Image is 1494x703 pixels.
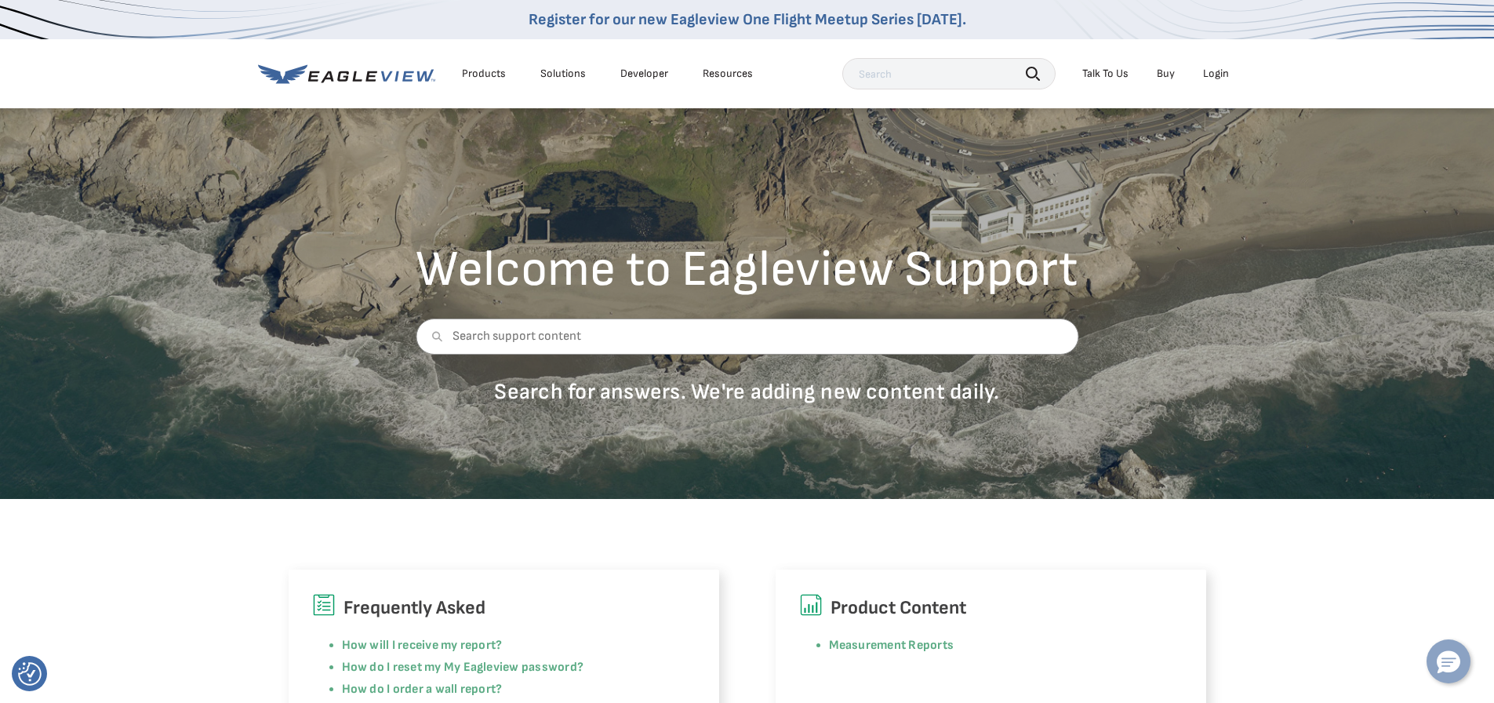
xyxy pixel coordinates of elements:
[416,245,1078,295] h2: Welcome to Eagleview Support
[312,593,696,623] h6: Frequently Asked
[1203,67,1229,81] div: Login
[703,67,753,81] div: Resources
[1427,639,1470,683] button: Hello, have a question? Let’s chat.
[1157,67,1175,81] a: Buy
[342,660,584,675] a: How do I reset my My Eagleview password?
[18,662,42,686] img: Revisit consent button
[1082,67,1129,81] div: Talk To Us
[829,638,954,653] a: Measurement Reports
[416,319,1078,355] input: Search support content
[342,682,503,697] a: How do I order a wall report?
[529,10,966,29] a: Register for our new Eagleview One Flight Meetup Series [DATE].
[462,67,506,81] div: Products
[18,662,42,686] button: Consent Preferences
[620,67,668,81] a: Developer
[342,638,503,653] a: How will I receive my report?
[416,378,1078,406] p: Search for answers. We're adding new content daily.
[842,58,1056,89] input: Search
[799,593,1183,623] h6: Product Content
[540,67,586,81] div: Solutions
